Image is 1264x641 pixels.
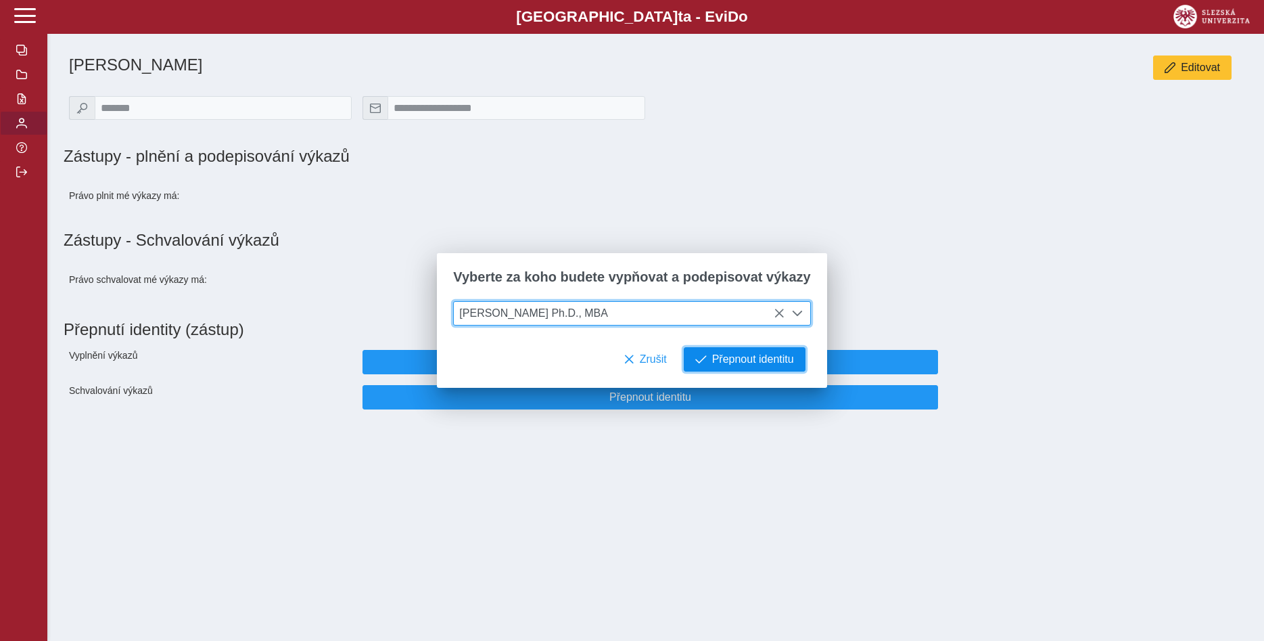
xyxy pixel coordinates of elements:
[684,347,805,372] button: Přepnout identitu
[64,380,357,415] div: Schvalování výkazů
[1153,56,1232,80] button: Editovat
[453,269,810,285] span: Vyberte za koho budete vypňovat a podepisovat výkazy
[41,8,1223,26] b: [GEOGRAPHIC_DATA] a - Evi
[454,302,785,325] span: [PERSON_NAME] Ph.D., MBA
[64,147,841,166] h1: Zástupy - plnění a podepisování výkazů
[64,315,1237,345] h1: Přepnutí identity (zástup)
[64,261,357,299] div: Právo schvalovat mé výkazy má:
[64,231,1248,250] h1: Zástupy - Schvalování výkazů
[362,385,939,410] button: Přepnout identitu
[362,350,939,374] button: Přepnout identitu
[640,353,667,366] span: Zrušit
[1173,5,1250,28] img: logo_web_su.png
[739,8,748,25] span: o
[612,347,678,372] button: Zrušit
[1181,62,1220,74] span: Editovat
[678,8,682,25] span: t
[374,391,927,403] span: Přepnout identitu
[712,353,794,366] span: Přepnout identitu
[728,8,739,25] span: D
[374,356,927,368] span: Přepnout identitu
[64,177,357,215] div: Právo plnit mé výkazy má:
[64,345,357,380] div: Vyplnění výkazů
[69,56,841,74] h1: [PERSON_NAME]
